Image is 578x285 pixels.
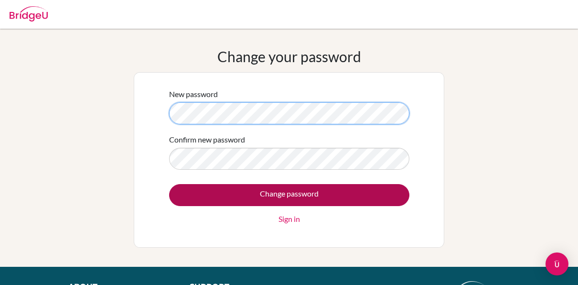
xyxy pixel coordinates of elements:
label: Confirm new password [169,134,245,145]
label: New password [169,88,218,100]
a: Sign in [278,213,300,225]
div: Open Intercom Messenger [546,252,568,275]
input: Change password [169,184,409,206]
h1: Change your password [217,48,361,65]
img: Bridge-U [10,6,48,22]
